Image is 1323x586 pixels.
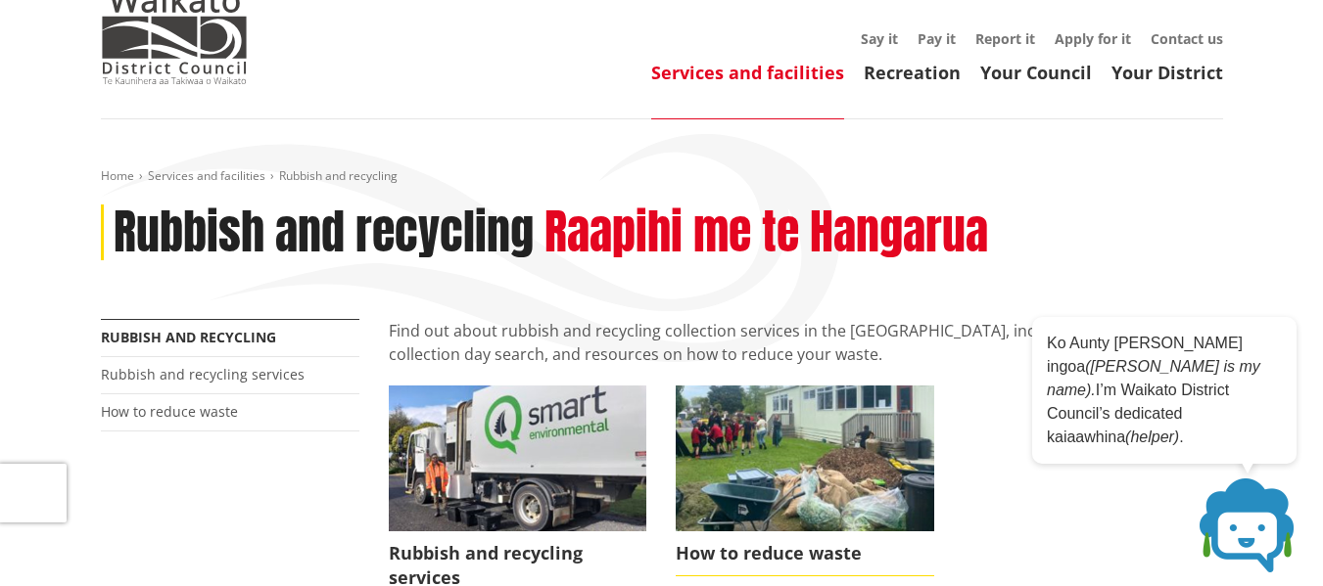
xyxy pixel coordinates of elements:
[148,167,265,184] a: Services and facilities
[676,531,934,576] span: How to reduce waste
[1125,428,1179,445] em: (helper)
[1047,358,1260,398] em: ([PERSON_NAME] is my name).
[1055,29,1131,48] a: Apply for it
[861,29,898,48] a: Say it
[1151,29,1223,48] a: Contact us
[980,61,1092,84] a: Your Council
[101,402,238,421] a: How to reduce waste
[544,204,988,261] h2: Raapihi me te Hangarua
[101,328,276,346] a: Rubbish and recycling
[101,168,1223,185] nav: breadcrumb
[676,385,934,530] img: Reducing waste
[918,29,956,48] a: Pay it
[114,204,534,261] h1: Rubbish and recycling
[1047,332,1282,449] p: Ko Aunty [PERSON_NAME] ingoa I’m Waikato District Council’s dedicated kaiaawhina .
[651,61,844,84] a: Services and facilities
[101,167,134,184] a: Home
[676,385,934,576] a: How to reduce waste
[975,29,1035,48] a: Report it
[389,319,1223,366] p: Find out about rubbish and recycling collection services in the [GEOGRAPHIC_DATA], including our ...
[389,385,647,530] img: Rubbish and recycling services
[279,167,398,184] span: Rubbish and recycling
[1111,61,1223,84] a: Your District
[864,61,961,84] a: Recreation
[101,365,305,383] a: Rubbish and recycling services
